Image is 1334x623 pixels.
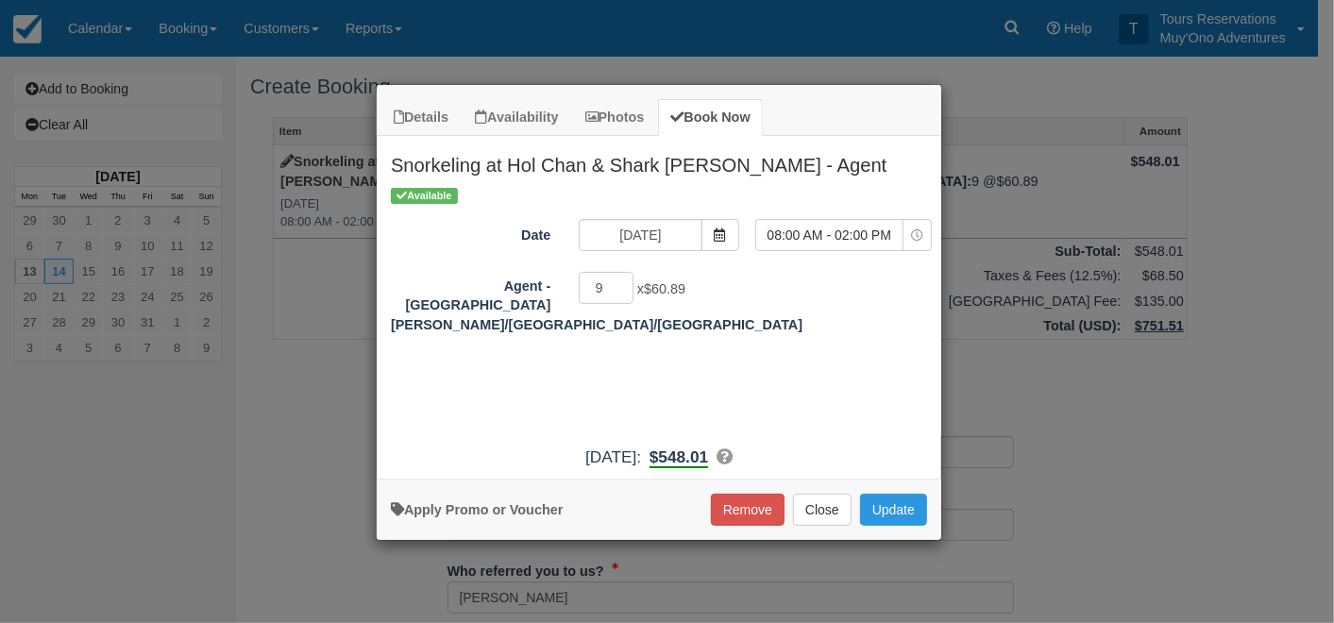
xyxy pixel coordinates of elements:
[463,99,570,136] a: Availability
[644,281,685,296] span: $60.89
[391,188,458,204] span: Available
[585,447,636,466] span: [DATE]
[573,99,657,136] a: Photos
[381,99,461,136] a: Details
[860,494,927,526] button: Update
[377,136,941,185] h2: Snorkeling at Hol Chan & Shark [PERSON_NAME] - Agent
[658,99,762,136] a: Book Now
[377,446,941,469] div: :
[650,447,708,466] span: $548.01
[377,136,941,469] div: Item Modal
[637,281,685,296] span: x
[756,226,903,244] span: 08:00 AM - 02:00 PM
[391,502,563,517] a: Apply Voucher
[579,272,633,304] input: Agent - San Pedro/Belize City/Caye Caulker
[793,494,852,526] button: Close
[377,219,565,245] label: Date
[377,270,565,335] label: Agent - San Pedro/Belize City/Caye Caulker
[711,494,785,526] button: Remove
